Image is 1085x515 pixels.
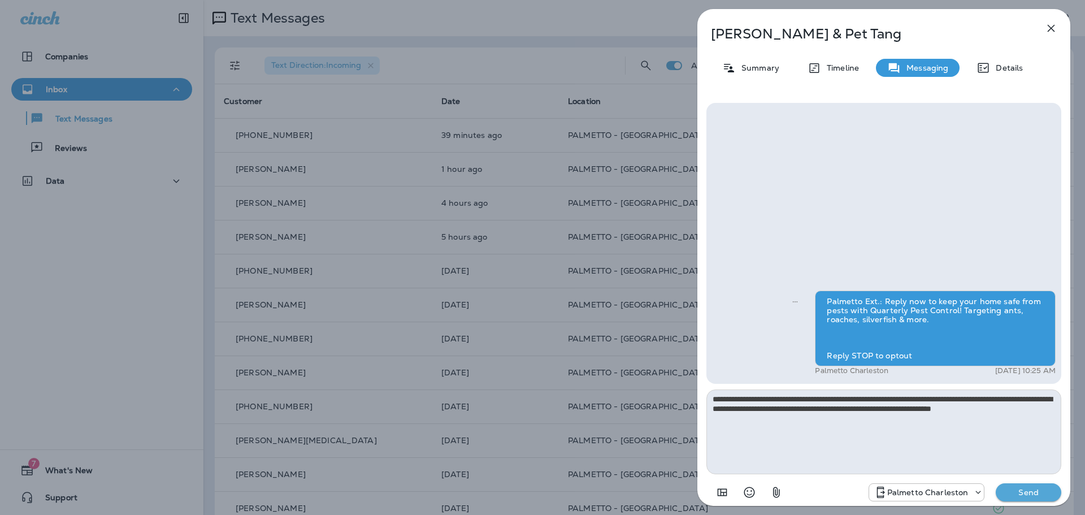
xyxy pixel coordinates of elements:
[711,481,734,504] button: Add in a premade template
[869,486,984,499] div: +1 (843) 277-8322
[815,291,1056,366] div: Palmetto Ext.: Reply now to keep your home safe from pests with Quarterly Pest Control! Targeting...
[738,481,761,504] button: Select an emoji
[1005,487,1052,497] p: Send
[996,483,1061,501] button: Send
[990,63,1023,72] p: Details
[815,366,888,375] p: Palmetto Charleston
[901,63,948,72] p: Messaging
[821,63,859,72] p: Timeline
[792,296,798,306] span: Sent
[887,488,969,497] p: Palmetto Charleston
[736,63,779,72] p: Summary
[711,26,1019,42] p: [PERSON_NAME] & Pet Tang
[995,366,1056,375] p: [DATE] 10:25 AM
